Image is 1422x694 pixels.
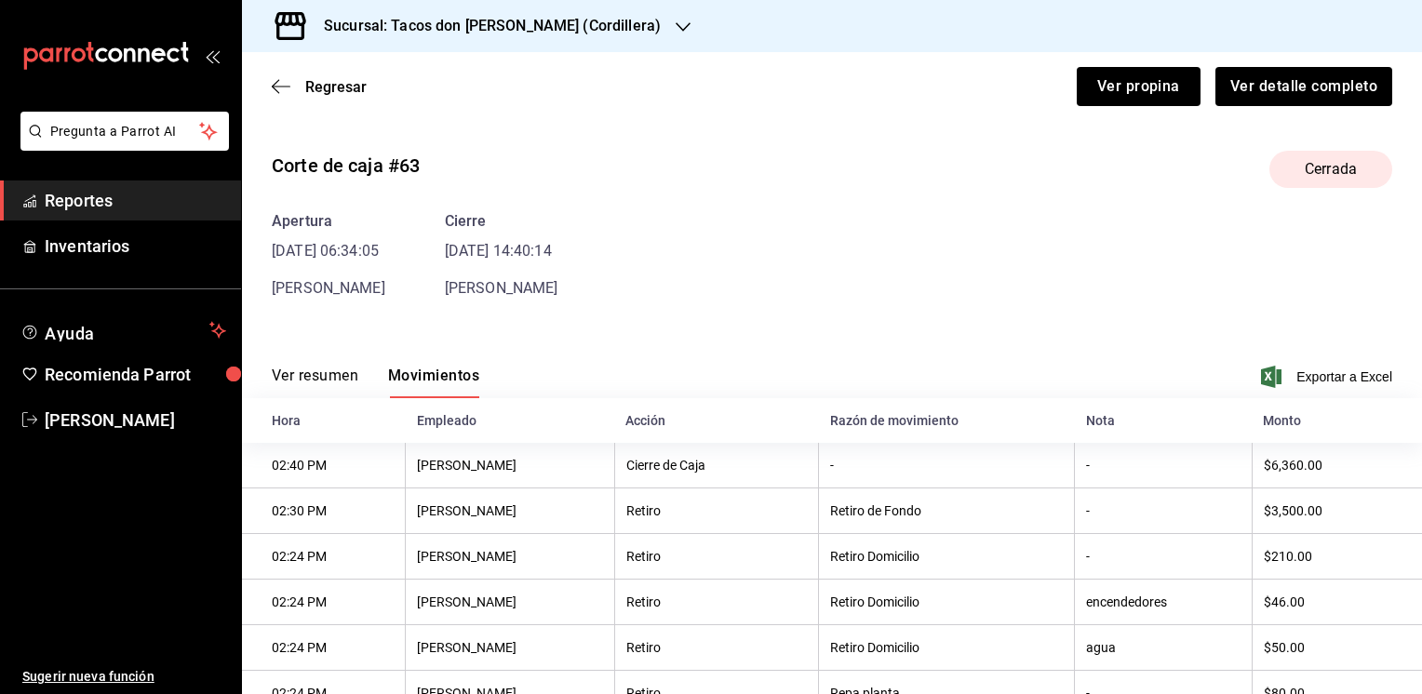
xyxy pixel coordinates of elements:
th: Monto [1252,398,1422,443]
th: 02:24 PM [242,625,406,671]
button: Exportar a Excel [1265,366,1392,388]
button: Ver propina [1077,67,1201,106]
th: Acción [614,398,818,443]
div: Cierre [445,210,558,233]
button: Regresar [272,78,367,96]
button: Ver resumen [272,367,358,398]
button: Ver detalle completo [1215,67,1392,106]
th: Retiro Domicilio [819,625,1075,671]
th: [PERSON_NAME] [406,443,614,488]
button: Pregunta a Parrot AI [20,112,229,151]
span: Regresar [305,78,367,96]
th: $3,500.00 [1252,488,1422,534]
th: $50.00 [1252,625,1422,671]
span: [PERSON_NAME] [272,279,385,297]
th: agua [1075,625,1252,671]
th: Retiro Domicilio [819,580,1075,625]
th: 02:24 PM [242,534,406,580]
th: [PERSON_NAME] [406,580,614,625]
span: [PERSON_NAME] [45,407,226,433]
span: Sugerir nueva función [22,667,226,687]
th: - [1075,534,1252,580]
a: Pregunta a Parrot AI [13,135,229,154]
th: Retiro [614,625,818,671]
th: Retiro [614,580,818,625]
th: [PERSON_NAME] [406,488,614,534]
span: Reportes [45,188,226,213]
th: Retiro [614,534,818,580]
th: Cierre de Caja [614,443,818,488]
th: [PERSON_NAME] [406,534,614,580]
th: - [819,443,1075,488]
th: 02:40 PM [242,443,406,488]
h3: Sucursal: Tacos don [PERSON_NAME] (Cordillera) [309,15,661,37]
button: open_drawer_menu [205,48,220,63]
th: encendedores [1075,580,1252,625]
span: Ayuda [45,319,202,341]
th: Razón de movimiento [819,398,1075,443]
span: Pregunta a Parrot AI [50,122,200,141]
span: Recomienda Parrot [45,362,226,387]
th: Retiro de Fondo [819,488,1075,534]
th: $46.00 [1252,580,1422,625]
th: Retiro [614,488,818,534]
th: $6,360.00 [1252,443,1422,488]
th: - [1075,443,1252,488]
th: 02:30 PM [242,488,406,534]
th: 02:24 PM [242,580,406,625]
span: [PERSON_NAME] [445,279,558,297]
button: Movimientos [388,367,479,398]
th: Empleado [406,398,614,443]
span: Cerrada [1294,158,1368,180]
div: Corte de caja #63 [272,152,420,180]
time: [DATE] 06:34:05 [272,240,385,262]
div: navigation tabs [272,367,479,398]
th: - [1075,488,1252,534]
div: Apertura [272,210,385,233]
span: Inventarios [45,234,226,259]
th: Retiro Domicilio [819,534,1075,580]
th: $210.00 [1252,534,1422,580]
time: [DATE] 14:40:14 [445,240,558,262]
th: Nota [1075,398,1252,443]
th: [PERSON_NAME] [406,625,614,671]
th: Hora [242,398,406,443]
